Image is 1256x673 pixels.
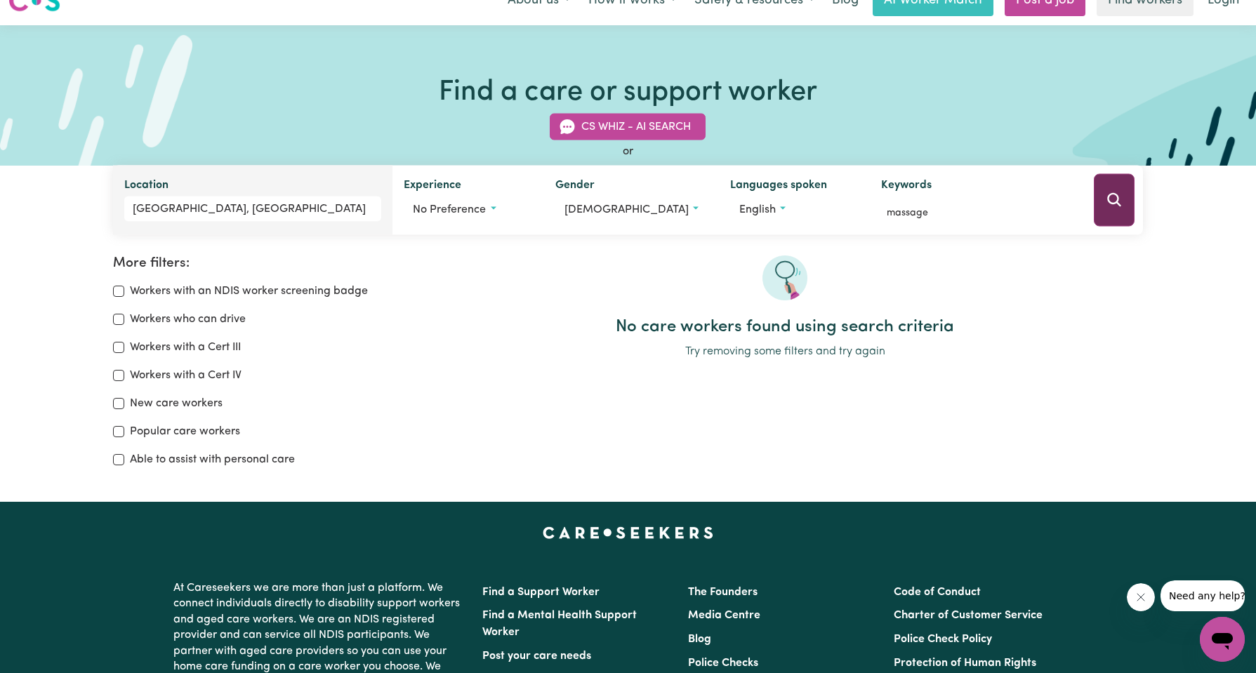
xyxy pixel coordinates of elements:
button: Worker gender preference [555,196,708,223]
iframe: Close message [1127,583,1155,611]
button: Worker experience options [404,196,532,223]
label: Able to assist with personal care [130,451,295,468]
button: Worker language preferences [730,196,859,223]
a: Find a Mental Health Support Worker [482,610,637,638]
a: Code of Conduct [894,587,981,598]
label: Keywords [881,177,932,196]
label: Workers with a Cert III [130,339,241,356]
a: Post your care needs [482,651,591,662]
input: Enter a suburb [124,196,381,222]
label: Location [124,177,168,196]
label: Experience [404,177,461,196]
span: No preference [413,204,486,215]
span: Need any help? [8,10,85,21]
label: New care workers [130,395,223,412]
a: The Founders [688,587,758,598]
p: Try removing some filters and try again [427,343,1143,360]
h2: No care workers found using search criteria [427,317,1143,338]
a: Charter of Customer Service [894,610,1043,621]
label: Popular care workers [130,423,240,440]
a: Police Check Policy [894,634,992,645]
iframe: Message from company [1161,580,1245,611]
h1: Find a care or support worker [439,76,817,109]
input: Enter keywords, e.g. full name, interests [881,202,1074,224]
h2: More filters: [113,255,410,272]
a: Blog [688,634,711,645]
a: Police Checks [688,658,758,669]
label: Workers who can drive [130,311,246,328]
label: Gender [555,177,595,196]
iframe: Button to launch messaging window [1200,617,1245,662]
span: [DEMOGRAPHIC_DATA] [564,204,689,215]
a: Find a Support Worker [482,587,600,598]
a: Protection of Human Rights [894,658,1036,669]
label: Workers with a Cert IV [130,367,242,384]
label: Workers with an NDIS worker screening badge [130,283,368,300]
button: Search [1094,174,1135,227]
label: Languages spoken [730,177,827,196]
a: Media Centre [688,610,760,621]
a: Careseekers home page [543,527,713,538]
span: English [739,204,776,215]
button: CS Whiz - AI Search [550,114,706,140]
div: or [113,143,1143,160]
